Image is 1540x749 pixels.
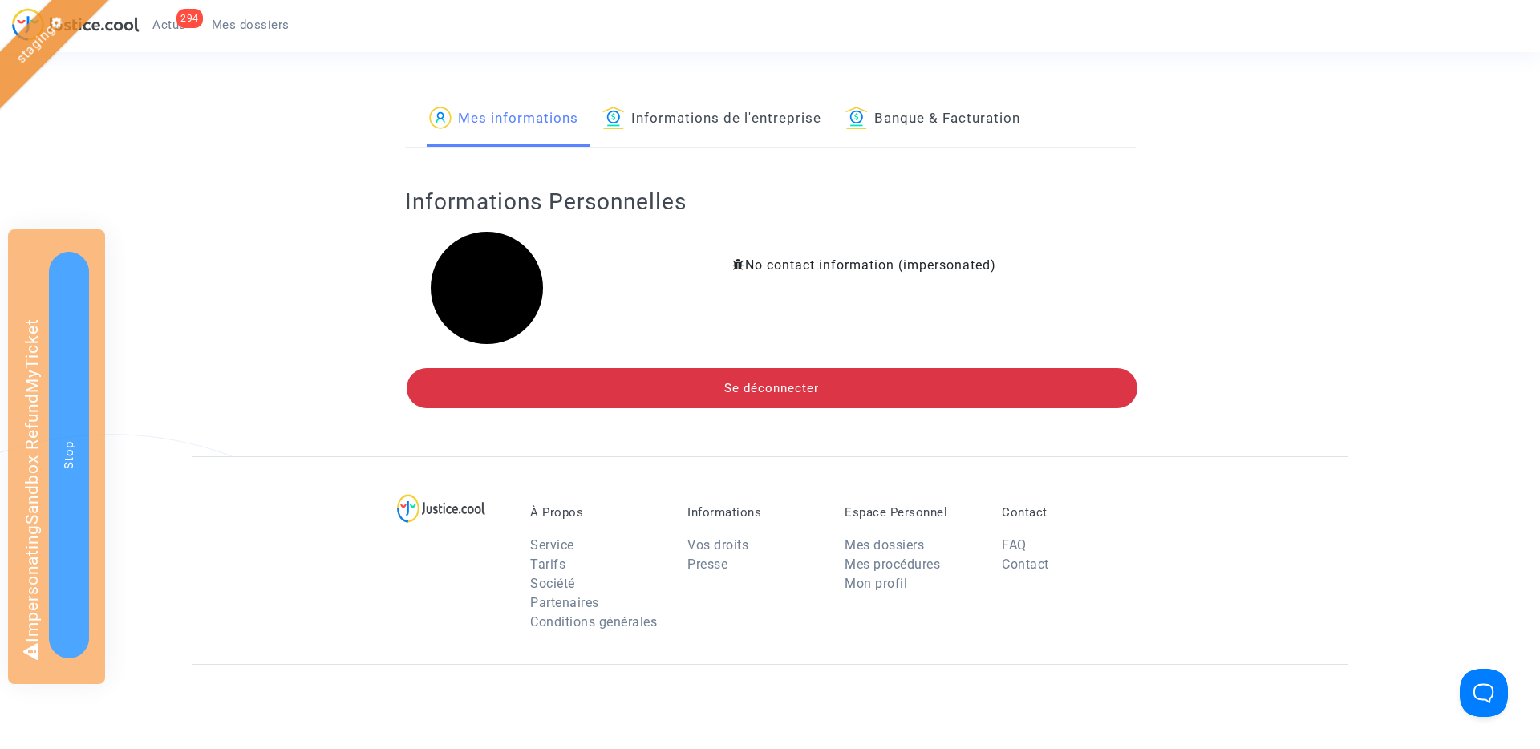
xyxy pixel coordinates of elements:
h2: Informations Personnelles [405,188,1136,216]
a: Mes procédures [845,557,940,572]
a: Mes dossiers [845,537,924,553]
span: Stop [62,441,76,469]
a: Mon profil [845,576,907,591]
p: Espace Personnel [845,505,978,520]
a: Presse [687,557,727,572]
img: jc-logo.svg [12,8,140,41]
p: Contact [1002,505,1135,520]
a: Banque & Facturation [845,92,1020,147]
a: Vos droits [687,537,748,553]
p: Informations [687,505,821,520]
a: staging [13,22,58,67]
img: logo-lg.svg [397,494,486,523]
a: Service [530,537,574,553]
a: Mes dossiers [199,13,302,37]
a: Contact [1002,557,1049,572]
a: 294Actus [140,13,199,37]
div: 294 [176,9,203,28]
a: Tarifs [530,557,565,572]
iframe: Help Scout Beacon - Open [1460,669,1508,717]
a: Mes informations [429,92,578,147]
p: À Propos [530,505,663,520]
a: Informations de l'entreprise [602,92,821,147]
a: FAQ [1002,537,1027,553]
img: icon-banque.svg [845,107,868,129]
span: Actus [152,18,186,32]
div: Impersonating [8,229,105,684]
span: Mes dossiers [212,18,290,32]
button: Stop [49,252,89,658]
div: No contact information (impersonated) [618,256,1112,275]
a: Société [530,576,575,591]
img: icon-passager.svg [429,107,452,129]
img: icon-banque.svg [602,107,625,129]
button: Se déconnecter [407,368,1137,408]
a: Conditions générales [530,614,657,630]
a: Partenaires [530,595,599,610]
